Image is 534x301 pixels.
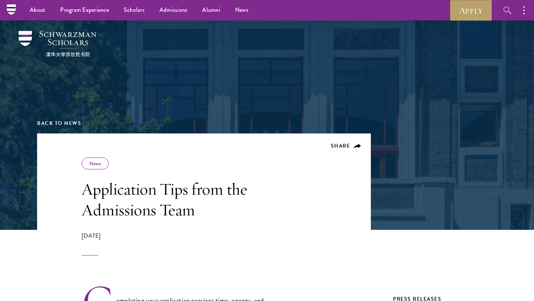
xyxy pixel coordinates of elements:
span: Share [331,142,350,150]
a: Back to News [37,119,81,127]
img: Schwarzman Scholars [19,31,96,57]
a: News [89,160,101,167]
h1: Application Tips from the Admissions Team [82,179,293,220]
div: [DATE] [82,231,293,256]
button: Share [331,143,362,149]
